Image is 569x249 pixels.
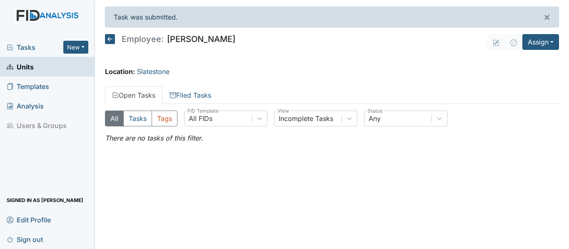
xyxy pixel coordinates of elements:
a: Slatestone [137,67,170,76]
button: Tasks [123,111,152,126]
span: Employee: [122,35,164,43]
h5: [PERSON_NAME] [105,34,235,44]
span: Signed in as [PERSON_NAME] [7,194,83,207]
a: Tasks [7,42,63,52]
em: There are no tasks of this filter. [105,134,203,142]
button: × [535,7,559,27]
div: All FIDs [189,113,212,123]
a: Filed Tasks [162,86,218,104]
strong: Location: [105,67,135,76]
div: Any [369,113,381,123]
div: Task was submitted. [105,7,559,27]
button: Assign [522,34,559,50]
span: Analysis [7,99,44,112]
span: Sign out [7,233,43,246]
div: Open Tasks [105,111,559,143]
div: Type filter [105,111,177,126]
span: Edit Profile [7,213,51,226]
span: × [544,11,550,23]
button: New [63,41,88,54]
span: Templates [7,80,49,93]
a: Open Tasks [105,86,162,104]
span: Units [7,60,34,73]
button: Tags [152,111,177,126]
div: Incomplete Tasks [279,113,333,123]
button: All [105,111,124,126]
